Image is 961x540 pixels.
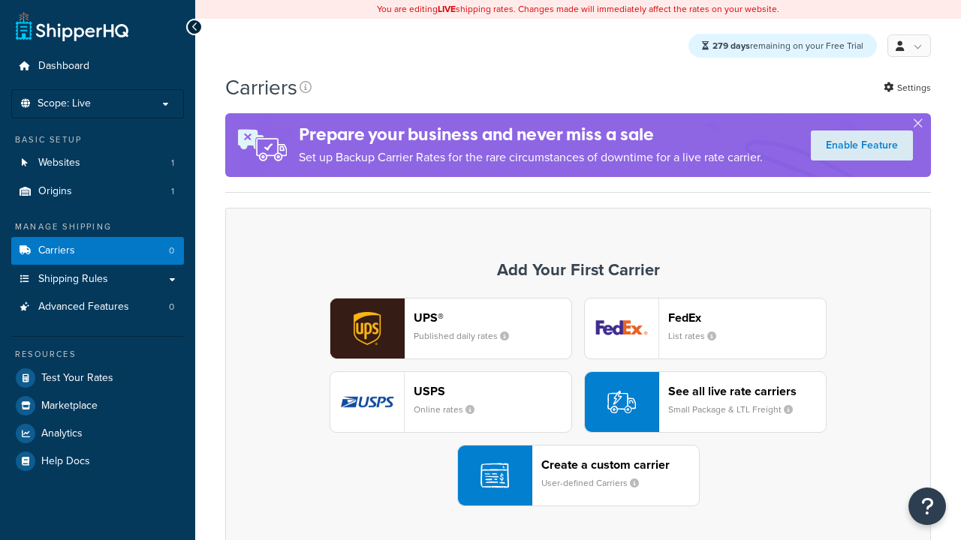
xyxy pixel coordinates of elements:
[811,130,913,160] a: Enable Feature
[11,392,184,419] a: Marketplace
[38,244,75,257] span: Carriers
[38,185,72,198] span: Origins
[38,157,80,169] span: Websites
[38,60,89,73] span: Dashboard
[38,301,129,313] span: Advanced Features
[11,237,184,265] a: Carriers 0
[330,298,404,358] img: ups logo
[330,371,572,433] button: usps logoUSPSOnline rates
[299,147,763,168] p: Set up Backup Carrier Rates for the rare circumstances of downtime for a live rate carrier.
[607,388,636,416] img: icon-carrier-liverate-becf4550.svg
[38,273,108,286] span: Shipping Rules
[438,2,456,16] b: LIVE
[11,149,184,177] a: Websites 1
[11,265,184,293] a: Shipping Rules
[688,34,877,58] div: remaining on your Free Trial
[241,261,915,279] h3: Add Your First Carrier
[11,448,184,475] a: Help Docs
[11,149,184,177] li: Websites
[11,178,184,205] a: Origins 1
[16,11,128,41] a: ShipperHQ Home
[11,237,184,265] li: Carriers
[41,455,90,468] span: Help Docs
[712,39,750,52] strong: 279 days
[11,348,184,361] div: Resources
[584,371,827,433] button: See all live rate carriersSmall Package & LTL Freight
[541,457,699,472] header: Create a custom carrier
[11,364,184,391] a: Test Your Rates
[668,310,826,325] header: FedEx
[414,403,487,416] small: Online rates
[668,403,805,416] small: Small Package & LTL Freight
[171,157,174,169] span: 1
[668,329,728,343] small: List rates
[11,293,184,321] li: Advanced Features
[330,372,404,432] img: usps logo
[414,384,571,398] header: USPS
[11,52,184,80] a: Dashboard
[11,178,184,205] li: Origins
[169,244,174,257] span: 0
[908,487,946,525] button: Open Resource Center
[480,461,509,490] img: icon-carrier-custom-c93b8a24.svg
[169,301,174,313] span: 0
[330,298,572,359] button: ups logoUPS®Published daily rates
[457,445,700,506] button: Create a custom carrierUser-defined Carriers
[11,293,184,321] a: Advanced Features 0
[171,185,174,198] span: 1
[585,298,658,358] img: fedEx logo
[225,73,297,102] h1: Carriers
[584,298,827,359] button: fedEx logoFedExList rates
[414,329,521,343] small: Published daily rates
[668,384,826,398] header: See all live rate carriers
[225,113,299,177] img: ad-rules-rateshop-fe6ec290ccb7230408bd80ed9643f0289d75e0ffd9eb532fc0e269fcd187b520.png
[11,133,184,146] div: Basic Setup
[414,310,571,325] header: UPS®
[11,420,184,447] a: Analytics
[41,372,113,385] span: Test Your Rates
[541,476,651,490] small: User-defined Carriers
[884,77,931,98] a: Settings
[299,122,763,147] h4: Prepare your business and never miss a sale
[11,220,184,233] div: Manage Shipping
[41,400,98,412] span: Marketplace
[38,97,91,110] span: Scope: Live
[41,427,83,440] span: Analytics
